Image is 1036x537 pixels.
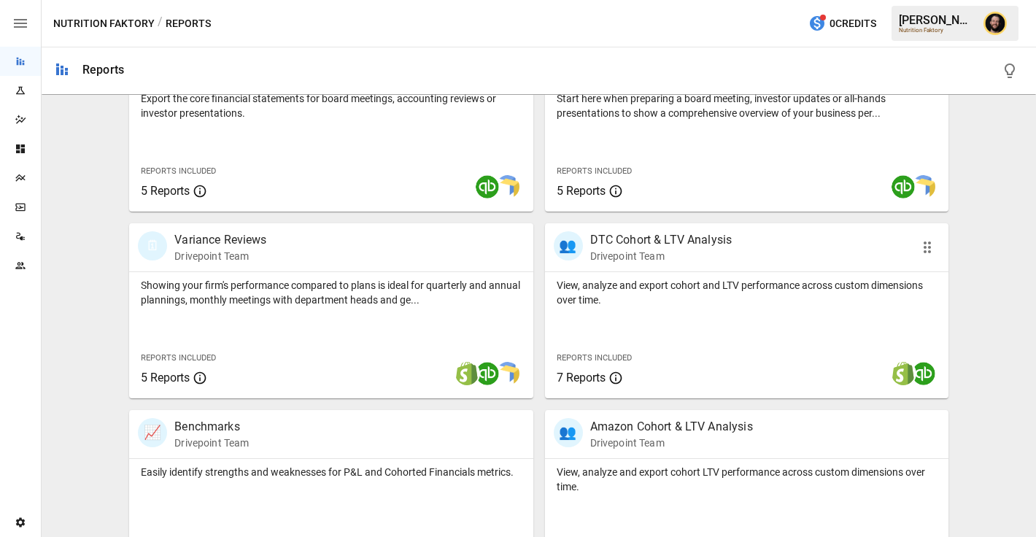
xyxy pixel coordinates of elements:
p: Easily identify strengths and weaknesses for P&L and Cohorted Financials metrics. [141,465,521,479]
p: Variance Reviews [174,231,266,249]
p: Drivepoint Team [590,249,732,263]
p: DTC Cohort & LTV Analysis [590,231,732,249]
span: 0 Credits [830,15,876,33]
button: Ciaran Nugent [975,3,1016,44]
img: quickbooks [476,362,499,385]
img: smart model [496,362,519,385]
img: quickbooks [476,175,499,198]
p: Showing your firm's performance compared to plans is ideal for quarterly and annual plannings, mo... [141,278,521,307]
img: shopify [455,362,479,385]
p: View, analyze and export cohort LTV performance across custom dimensions over time. [557,465,937,494]
span: 7 Reports [557,371,606,385]
div: 👥 [554,231,583,260]
img: shopify [892,362,915,385]
div: Nutrition Faktory [899,27,975,34]
p: Drivepoint Team [590,436,753,450]
span: Reports Included [557,166,632,176]
p: Benchmarks [174,418,249,436]
img: Ciaran Nugent [983,12,1007,35]
span: 5 Reports [557,184,606,198]
img: smart model [912,175,935,198]
img: quickbooks [912,362,935,385]
button: Nutrition Faktory [53,15,155,33]
span: Reports Included [557,353,632,363]
img: quickbooks [892,175,915,198]
p: View, analyze and export cohort and LTV performance across custom dimensions over time. [557,278,937,307]
span: 5 Reports [141,184,190,198]
p: Start here when preparing a board meeting, investor updates or all-hands presentations to show a ... [557,91,937,120]
div: 📈 [138,418,167,447]
p: Export the core financial statements for board meetings, accounting reviews or investor presentat... [141,91,521,120]
div: / [158,15,163,33]
div: 🗓 [138,231,167,260]
p: Drivepoint Team [174,249,266,263]
span: Reports Included [141,166,216,176]
p: Amazon Cohort & LTV Analysis [590,418,753,436]
div: [PERSON_NAME] [899,13,975,27]
p: Drivepoint Team [174,436,249,450]
div: 👥 [554,418,583,447]
button: 0Credits [803,10,882,37]
span: Reports Included [141,353,216,363]
div: Reports [82,63,124,77]
span: 5 Reports [141,371,190,385]
img: smart model [496,175,519,198]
